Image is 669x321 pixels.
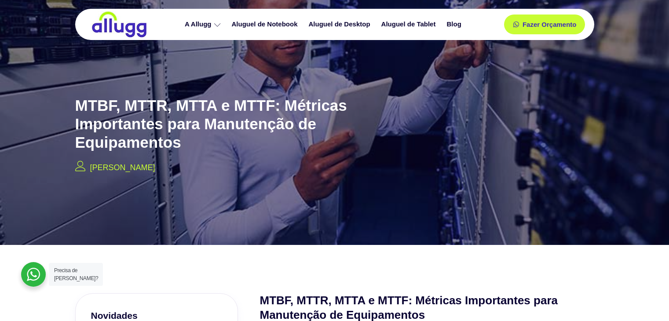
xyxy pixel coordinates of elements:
a: Aluguel de Tablet [377,17,442,32]
p: [PERSON_NAME] [90,162,155,174]
h2: MTBF, MTTR, MTTA e MTTF: Métricas Importantes para Manutenção de Equipamentos [75,96,357,152]
a: Fazer Orçamento [504,15,585,34]
a: Aluguel de Desktop [304,17,377,32]
a: Aluguel de Notebook [227,17,304,32]
a: A Allugg [180,17,227,32]
a: Blog [442,17,468,32]
span: Fazer Orçamento [523,21,577,28]
img: locação de TI é Allugg [91,11,148,38]
span: Precisa de [PERSON_NAME]? [54,267,98,281]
